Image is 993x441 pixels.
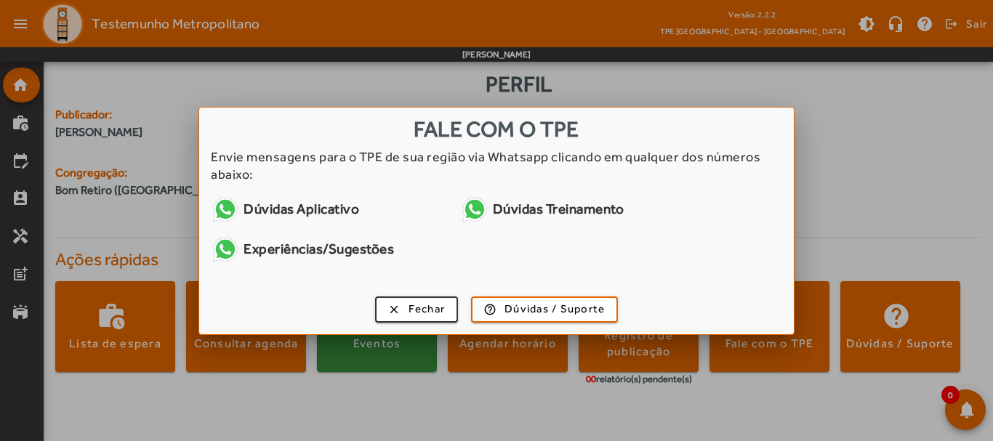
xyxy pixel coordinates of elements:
[409,301,446,317] span: Fechar
[375,296,459,323] button: Fechar
[414,116,579,142] span: Fale com o TPE
[211,195,240,224] img: Whatsapp
[460,195,489,224] img: Whatsapp
[211,235,240,264] img: Whatsapp
[211,195,449,224] a: Dúvidas Aplicativo
[211,148,782,183] div: Envie mensagens para o TPE de sua região via Whatsapp clicando em qualquer dos números abaixo:
[211,235,449,264] a: Experiências/Sugestões
[471,296,618,323] button: Dúvidas / Suporte
[460,195,698,224] a: Dúvidas Treinamento
[504,301,605,317] span: Dúvidas / Suporte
